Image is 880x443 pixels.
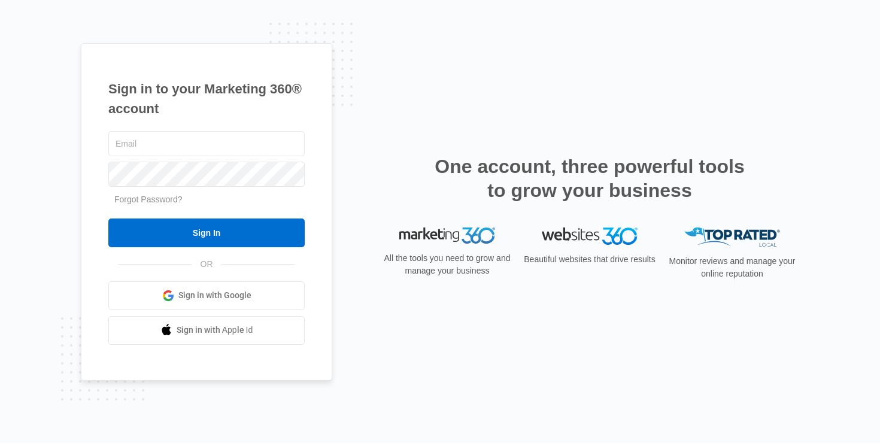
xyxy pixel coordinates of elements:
[108,79,305,119] h1: Sign in to your Marketing 360® account
[431,154,748,202] h2: One account, three powerful tools to grow your business
[684,227,780,247] img: Top Rated Local
[399,227,495,244] img: Marketing 360
[177,324,253,336] span: Sign in with Apple Id
[542,227,638,245] img: Websites 360
[178,289,251,302] span: Sign in with Google
[192,258,221,271] span: OR
[523,253,657,266] p: Beautiful websites that drive results
[108,316,305,345] a: Sign in with Apple Id
[114,195,183,204] a: Forgot Password?
[665,255,799,280] p: Monitor reviews and manage your online reputation
[108,131,305,156] input: Email
[108,281,305,310] a: Sign in with Google
[380,252,514,277] p: All the tools you need to grow and manage your business
[108,219,305,247] input: Sign In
